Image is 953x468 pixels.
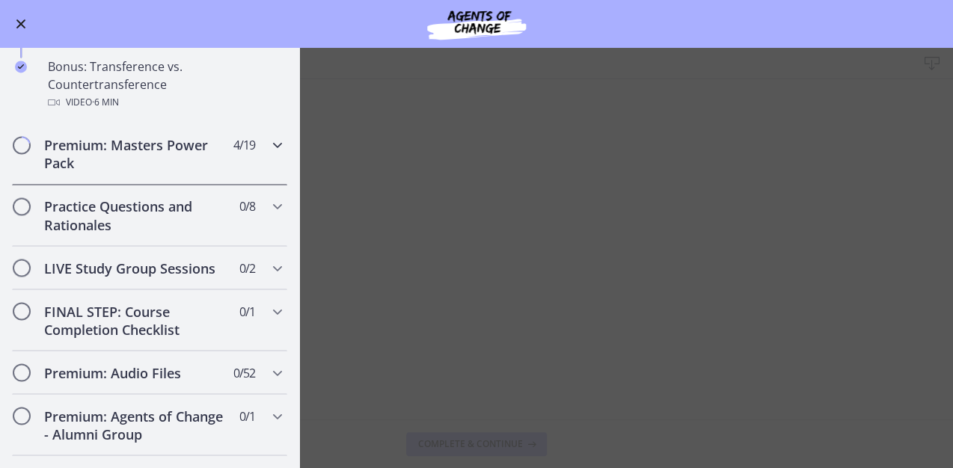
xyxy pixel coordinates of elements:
img: Agents of Change [387,6,566,42]
button: Enable menu [12,15,30,33]
span: 4 / 19 [233,136,255,154]
h2: Practice Questions and Rationales [44,197,227,233]
h2: Premium: Masters Power Pack [44,136,227,172]
h2: Premium: Audio Files [44,363,227,381]
span: 0 / 52 [233,363,255,381]
span: 0 / 2 [239,259,255,277]
h2: FINAL STEP: Course Completion Checklist [44,302,227,338]
div: Bonus: Transference vs. Countertransference [48,58,281,111]
h2: LIVE Study Group Sessions [44,259,227,277]
h2: Premium: Agents of Change - Alumni Group [44,407,227,443]
div: Video [48,93,281,111]
span: 0 / 1 [239,407,255,425]
span: 0 / 1 [239,302,255,320]
span: 0 / 8 [239,197,255,215]
i: Completed [15,61,27,73]
span: · 6 min [92,93,119,111]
